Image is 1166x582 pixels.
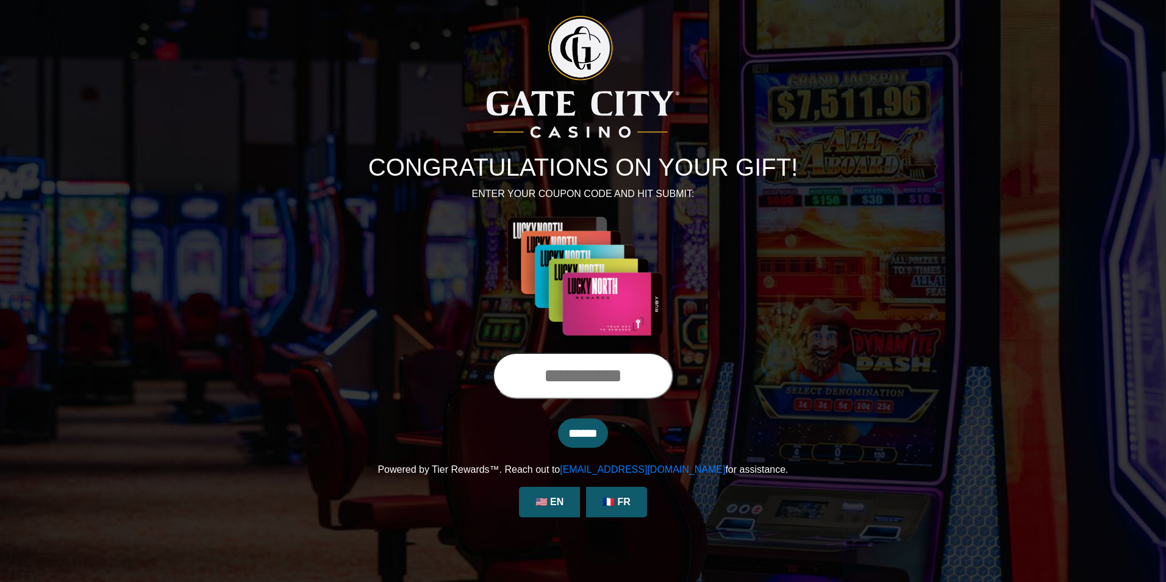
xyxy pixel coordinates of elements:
p: ENTER YOUR COUPON CODE AND HIT SUBMIT: [245,187,921,201]
h1: CONGRATULATIONS ON YOUR GIFT! [245,153,921,182]
a: 🇺🇸 EN [519,487,580,517]
span: Powered by Tier Rewards™. Reach out to for assistance. [377,464,788,475]
img: Logo [487,16,679,138]
img: Center Image [474,216,692,338]
div: Language Selection [516,487,650,517]
a: 🇫🇷 FR [586,487,647,517]
a: [EMAIL_ADDRESS][DOMAIN_NAME] [560,464,725,475]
